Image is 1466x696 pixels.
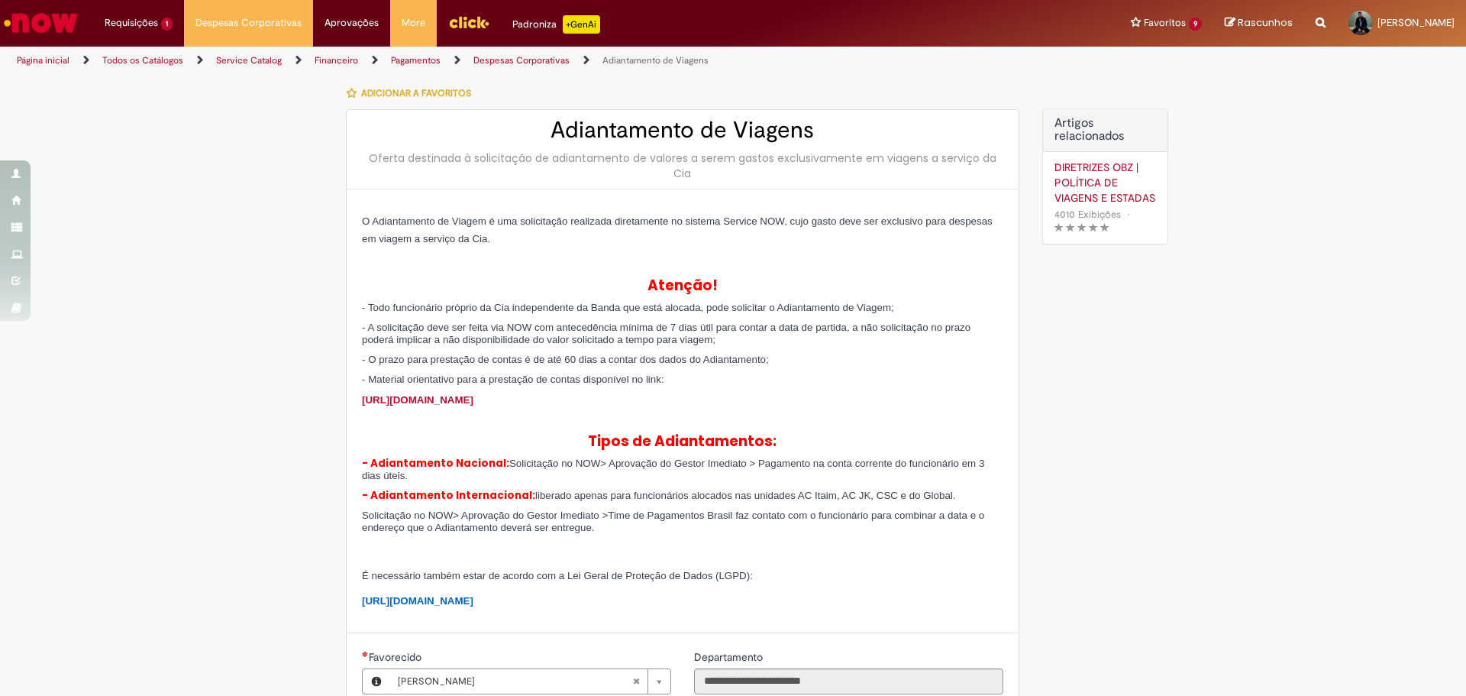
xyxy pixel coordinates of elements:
[362,594,473,607] a: [URL][DOMAIN_NAME]
[362,488,535,503] span: - Adiantamento Internacional:
[1225,16,1293,31] a: Rascunhos
[2,8,80,38] img: ServiceNow
[361,87,471,99] span: Adicionar a Favoritos
[512,15,600,34] div: Padroniza
[325,15,379,31] span: Aprovações
[363,669,390,694] button: Favorecido, Visualizar este registro Vinicius Garbellotto
[362,215,993,244] span: O Adiantamento de Viagem é uma solicitação realizada diretamente no sistema Service NOW, cujo gas...
[535,490,955,501] span: liberado apenas para funcionários alocados nas unidades AC Itaim, AC JK, CSC e do Global.
[602,54,709,66] a: Adiantamento de Viagens
[391,54,441,66] a: Pagamentos
[362,374,664,385] span: - Material orientativo para a prestação de contas disponível no link:
[694,668,1003,694] input: Departamento
[216,54,282,66] a: Service Catalog
[1238,15,1293,30] span: Rascunhos
[390,669,670,694] a: [PERSON_NAME]Limpar campo Favorecido
[346,77,480,109] button: Adicionar a Favoritos
[647,275,718,296] span: Atenção!
[362,302,894,313] span: - Todo funcionário próprio da Cia independente da Banda que está alocada, pode solicitar o Adiant...
[362,595,473,607] span: [URL][DOMAIN_NAME]
[362,151,1003,181] div: Oferta destinada à solicitação de adiantamento de valores a serem gastos exclusivamente em viagen...
[17,54,69,66] a: Página inicial
[563,15,600,34] p: +GenAi
[1124,204,1133,225] span: •
[588,431,777,452] span: Tipos de Adiantamentos:
[1054,160,1156,206] a: DIRETRIZES OBZ | POLÍTICA DE VIAGENS E ESTADAS
[161,18,173,31] span: 1
[1189,18,1202,31] span: 9
[102,54,183,66] a: Todos os Catálogos
[473,54,570,66] a: Despesas Corporativas
[402,15,425,31] span: More
[362,354,769,365] span: - O prazo para prestação de contas é de até 60 dias a contar dos dados do Adiantamento;
[1377,16,1455,29] span: [PERSON_NAME]
[369,650,425,664] span: Necessários - Favorecido
[105,15,158,31] span: Requisições
[195,15,302,31] span: Despesas Corporativas
[694,650,766,664] span: Somente leitura - Departamento
[694,649,766,665] label: Somente leitura - Departamento
[362,458,984,481] span: Solicitação no NOW> Aprovação do Gestor Imediato > Pagamento na conta corrente do funcionário em ...
[362,322,970,345] span: - A solicitação deve ser feita via NOW com antecedência mínima de 7 dias útil para contar a data ...
[362,456,509,471] span: - Adiantamento Nacional:
[625,669,647,694] abbr: Limpar campo Favorecido
[362,651,369,657] span: Obrigatório Preenchido
[1054,117,1156,144] h3: Artigos relacionados
[1144,15,1186,31] span: Favoritos
[362,394,473,406] a: [URL][DOMAIN_NAME]
[1054,208,1121,221] span: 4010 Exibições
[362,118,1003,143] h2: Adiantamento de Viagens
[11,47,966,75] ul: Trilhas de página
[448,11,489,34] img: click_logo_yellow_360x200.png
[398,669,632,694] span: [PERSON_NAME]
[315,54,358,66] a: Financeiro
[362,510,984,533] span: Solicitação no NOW> Aprovação do Gestor Imediato >Time de Pagamentos Brasil faz contato com o fun...
[362,570,753,581] span: É necessário também estar de acordo com a Lei Geral de Proteção de Dados (LGPD):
